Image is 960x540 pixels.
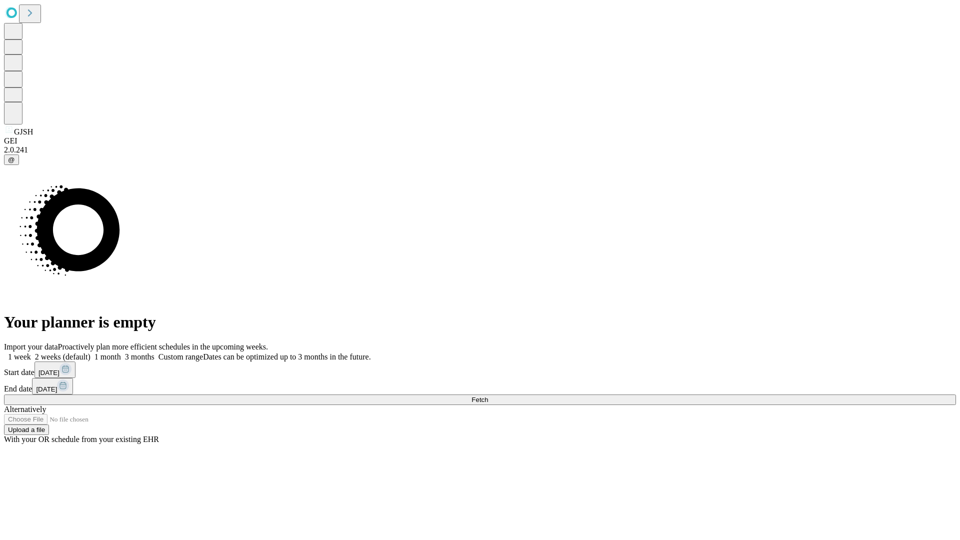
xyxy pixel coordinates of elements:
span: 2 weeks (default) [35,352,90,361]
span: Proactively plan more efficient schedules in the upcoming weeks. [58,342,268,351]
button: [DATE] [34,361,75,378]
div: GEI [4,136,956,145]
div: 2.0.241 [4,145,956,154]
span: Custom range [158,352,203,361]
span: With your OR schedule from your existing EHR [4,435,159,443]
span: [DATE] [36,385,57,393]
button: Upload a file [4,424,49,435]
span: GJSH [14,127,33,136]
span: Import your data [4,342,58,351]
h1: Your planner is empty [4,313,956,331]
button: Fetch [4,394,956,405]
div: End date [4,378,956,394]
span: 1 month [94,352,121,361]
span: 3 months [125,352,154,361]
span: Alternatively [4,405,46,413]
button: @ [4,154,19,165]
div: Start date [4,361,956,378]
span: @ [8,156,15,163]
span: [DATE] [38,369,59,376]
button: [DATE] [32,378,73,394]
span: Dates can be optimized up to 3 months in the future. [203,352,370,361]
span: Fetch [471,396,488,403]
span: 1 week [8,352,31,361]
